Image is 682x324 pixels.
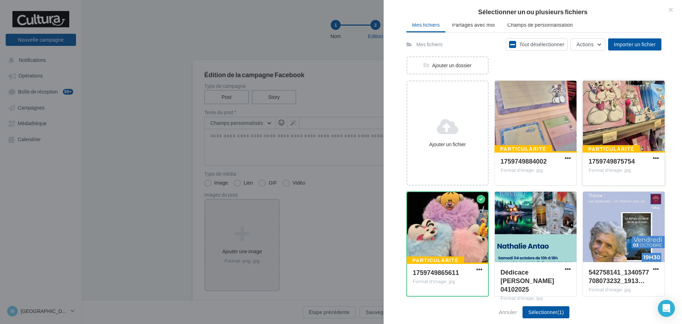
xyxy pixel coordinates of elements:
button: Actions [570,38,605,51]
span: Mes fichiers [412,22,440,28]
div: Particularité [583,145,640,153]
div: Particularité [407,256,464,264]
span: Importer un fichier [614,41,656,47]
span: 542758141_1340577708073232_1913288365739885669_n [589,268,649,285]
button: Tout désélectionner [506,38,568,51]
button: Importer un fichier [608,38,661,51]
button: Annuler [496,308,520,317]
span: Partagés avec moi [452,22,495,28]
span: Actions [577,41,594,47]
div: Format d'image: jpg [500,295,571,302]
span: Champs de personnalisation [507,22,573,28]
div: Ajouter un fichier [410,141,485,148]
div: Format d'image: jpg [500,167,571,174]
div: Mes fichiers [416,41,443,48]
span: 1759749865611 [413,269,459,276]
div: Particularité [494,145,552,153]
span: 1759749884002 [500,157,547,165]
div: Format d'image: jpg [589,287,659,293]
span: Dédicace Nathalie Antao 04102025 [500,268,554,293]
span: 1759749875754 [589,157,635,165]
span: (1) [557,309,564,315]
button: Sélectionner(1) [523,306,569,318]
h2: Sélectionner un ou plusieurs fichiers [395,9,671,15]
div: Format d'image: jpg [589,167,659,174]
div: Open Intercom Messenger [658,300,675,317]
div: Ajouter un dossier [407,62,488,69]
div: Format d'image: jpg [413,278,482,285]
